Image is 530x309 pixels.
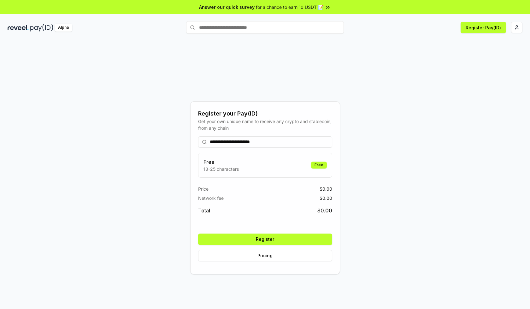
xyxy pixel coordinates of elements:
button: Pricing [198,250,332,261]
div: Free [311,162,327,169]
span: $ 0.00 [320,186,332,192]
span: $ 0.00 [317,207,332,214]
div: Alpha [55,24,72,32]
span: Total [198,207,210,214]
div: Get your own unique name to receive any crypto and stablecoin, from any chain [198,118,332,131]
h3: Free [203,158,239,166]
span: $ 0.00 [320,195,332,201]
img: pay_id [30,24,53,32]
p: 13-25 characters [203,166,239,172]
div: Register your Pay(ID) [198,109,332,118]
button: Register [198,234,332,245]
button: Register Pay(ID) [461,22,506,33]
span: for a chance to earn 10 USDT 📝 [256,4,323,10]
span: Price [198,186,209,192]
img: reveel_dark [8,24,29,32]
span: Answer our quick survey [199,4,255,10]
span: Network fee [198,195,224,201]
